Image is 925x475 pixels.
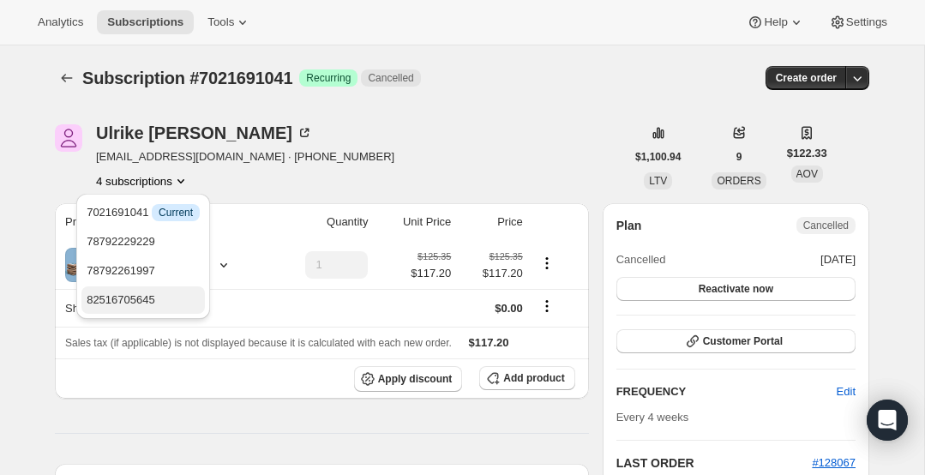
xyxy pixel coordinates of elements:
span: Subscriptions [107,15,183,29]
button: Analytics [27,10,93,34]
button: Help [736,10,814,34]
span: Create order [776,71,837,85]
span: Ulrike Richter [55,124,82,152]
button: 78792229229 [81,228,205,256]
span: Settings [846,15,887,29]
img: product img [65,248,99,282]
span: Customer Portal [703,334,783,348]
span: $117.20 [469,336,509,349]
span: [DATE] [820,251,856,268]
button: Apply discount [354,366,463,392]
span: $117.20 [411,265,451,282]
span: Cancelled [803,219,849,232]
span: 78792229229 [87,235,155,248]
th: Quantity [270,203,373,241]
th: Unit Price [373,203,456,241]
button: Subscriptions [55,66,79,90]
button: Reactivate now [616,277,856,301]
div: Open Intercom Messenger [867,400,908,441]
span: $1,100.94 [635,150,681,164]
a: #128067 [812,456,856,469]
span: Tools [207,15,234,29]
th: Shipping [55,289,270,327]
span: 9 [736,150,742,164]
span: Recurring [306,71,351,85]
button: Product actions [96,172,189,189]
small: $125.35 [490,251,523,262]
button: $1,100.94 [625,145,691,169]
th: Product [55,203,270,241]
h2: LAST ORDER [616,454,813,472]
span: Cancelled [616,251,666,268]
span: LTV [649,175,667,187]
span: Every 4 weeks [616,411,689,424]
span: 7021691041 [87,206,200,219]
button: Add product [479,366,574,390]
button: Edit [826,378,866,406]
button: 9 [726,145,753,169]
th: Price [456,203,528,241]
span: ORDERS [717,175,760,187]
span: Cancelled [368,71,413,85]
button: Shipping actions [533,297,561,316]
button: Tools [197,10,261,34]
span: Subscription #7021691041 [82,69,292,87]
button: Subscriptions [97,10,194,34]
span: 82516705645 [87,293,155,306]
span: Sales tax (if applicable) is not displayed because it is calculated with each new order. [65,337,452,349]
span: Analytics [38,15,83,29]
button: #128067 [812,454,856,472]
span: $122.33 [787,145,827,162]
span: AOV [796,168,818,180]
h2: FREQUENCY [616,383,837,400]
span: Add product [503,371,564,385]
span: Current [159,206,193,219]
span: $0.00 [495,302,523,315]
button: 7021691041 InfoCurrent [81,199,205,226]
span: Apply discount [378,372,453,386]
span: [EMAIL_ADDRESS][DOMAIN_NAME] · [PHONE_NUMBER] [96,148,394,165]
button: 78792261997 [81,257,205,285]
span: 78792261997 [87,264,155,277]
button: Settings [819,10,898,34]
span: Edit [837,383,856,400]
button: Create order [766,66,847,90]
button: Product actions [533,254,561,273]
button: Customer Portal [616,329,856,353]
span: Help [764,15,787,29]
span: $117.20 [461,265,523,282]
div: Ulrike [PERSON_NAME] [96,124,313,141]
span: Reactivate now [699,282,773,296]
h2: Plan [616,217,642,234]
small: $125.35 [417,251,451,262]
button: 82516705645 [81,286,205,314]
